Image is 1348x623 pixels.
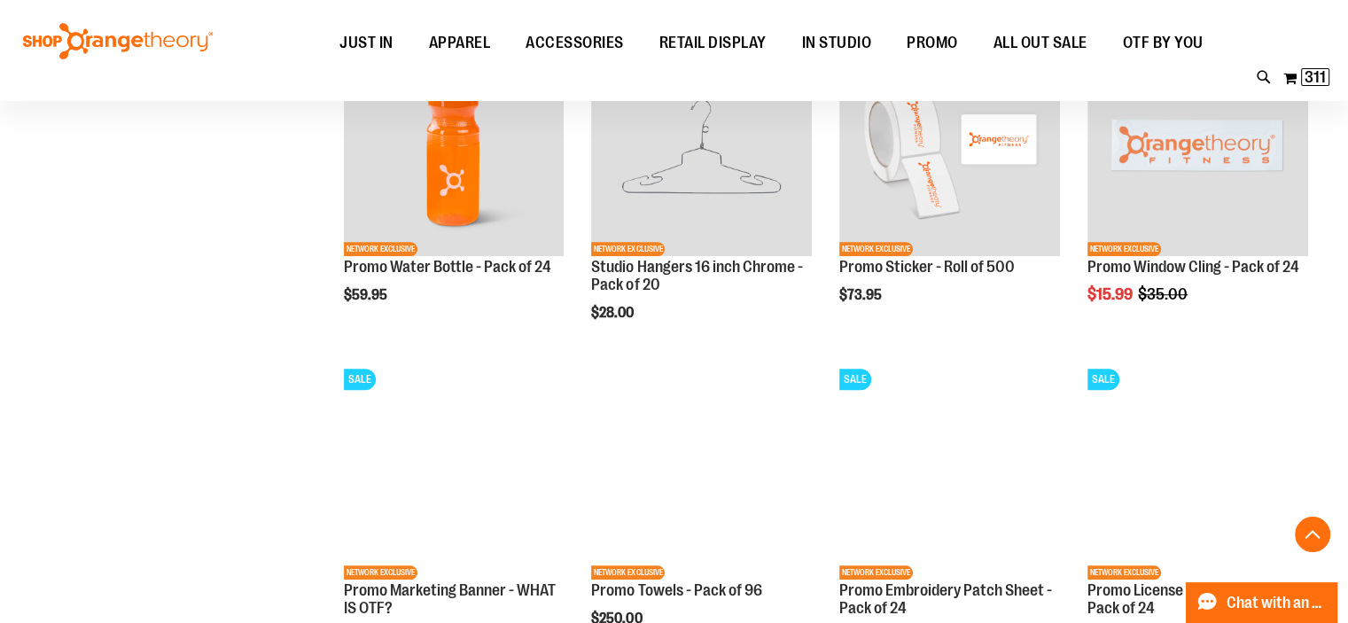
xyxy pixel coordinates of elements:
[335,27,573,349] div: product
[1087,242,1161,256] span: NETWORK EXCLUSIVE
[344,581,556,617] a: Promo Marketing Banner - WHAT IS OTF?
[839,565,913,580] span: NETWORK EXCLUSIVE
[344,360,565,580] img: Product image for WHAT IS OTF? MARKETING BANNER
[591,36,812,257] img: Studio Hangers 16 inch Chrome - Pack of 20
[344,258,551,276] a: Promo Water Bottle - Pack of 24
[1087,36,1308,260] a: Product image for Window Cling Orange - Pack of 24SALENETWORK EXCLUSIVE
[591,360,812,583] a: Promo Towels - Pack of 96NETWORK EXCLUSIVE
[339,23,393,63] span: JUST IN
[839,36,1060,257] img: Promo Sticker - Roll of 500
[1123,23,1204,63] span: OTF BY YOU
[591,565,665,580] span: NETWORK EXCLUSIVE
[429,23,491,63] span: APPAREL
[993,23,1087,63] span: ALL OUT SALE
[1087,581,1274,617] a: Promo License Plate Frame - Pack of 24
[1305,68,1326,86] span: 311
[839,287,884,303] span: $73.95
[1186,582,1338,623] button: Chat with an Expert
[1227,595,1327,611] span: Chat with an Expert
[344,565,417,580] span: NETWORK EXCLUSIVE
[344,369,376,390] span: SALE
[1087,258,1299,276] a: Promo Window Cling - Pack of 24
[344,242,417,256] span: NETWORK EXCLUSIVE
[526,23,624,63] span: ACCESSORIES
[659,23,767,63] span: RETAIL DISPLAY
[1079,27,1317,349] div: product
[582,27,821,366] div: product
[839,36,1060,260] a: Promo Sticker - Roll of 500NETWORK EXCLUSIVE
[830,27,1069,349] div: product
[591,360,812,580] img: Promo Towels - Pack of 96
[839,369,871,390] span: SALE
[1295,517,1330,552] button: Back To Top
[839,360,1060,583] a: Product image for Embroidery Patch Sheet - Pack of 24SALENETWORK EXCLUSIVE
[1138,285,1190,303] span: $35.00
[907,23,958,63] span: PROMO
[1087,369,1119,390] span: SALE
[1087,565,1161,580] span: NETWORK EXCLUSIVE
[1087,360,1308,580] img: Product image for License Plate Frame White - Pack of 24
[1087,360,1308,583] a: Product image for License Plate Frame White - Pack of 24SALENETWORK EXCLUSIVE
[1087,36,1308,257] img: Product image for Window Cling Orange - Pack of 24
[20,23,215,60] img: Shop Orangetheory
[344,36,565,257] img: Promo Water Bottle - Pack of 24
[1087,285,1135,303] span: $15.99
[344,287,390,303] span: $59.95
[344,36,565,260] a: Promo Water Bottle - Pack of 24NETWORK EXCLUSIVE
[839,581,1052,617] a: Promo Embroidery Patch Sheet - Pack of 24
[839,360,1060,580] img: Product image for Embroidery Patch Sheet - Pack of 24
[591,242,665,256] span: NETWORK EXCLUSIVE
[344,360,565,583] a: Product image for WHAT IS OTF? MARKETING BANNERSALENETWORK EXCLUSIVE
[591,258,802,293] a: Studio Hangers 16 inch Chrome - Pack of 20
[802,23,872,63] span: IN STUDIO
[591,36,812,260] a: Studio Hangers 16 inch Chrome - Pack of 20NETWORK EXCLUSIVE
[839,258,1015,276] a: Promo Sticker - Roll of 500
[839,242,913,256] span: NETWORK EXCLUSIVE
[591,581,761,599] a: Promo Towels - Pack of 96
[591,305,636,321] span: $28.00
